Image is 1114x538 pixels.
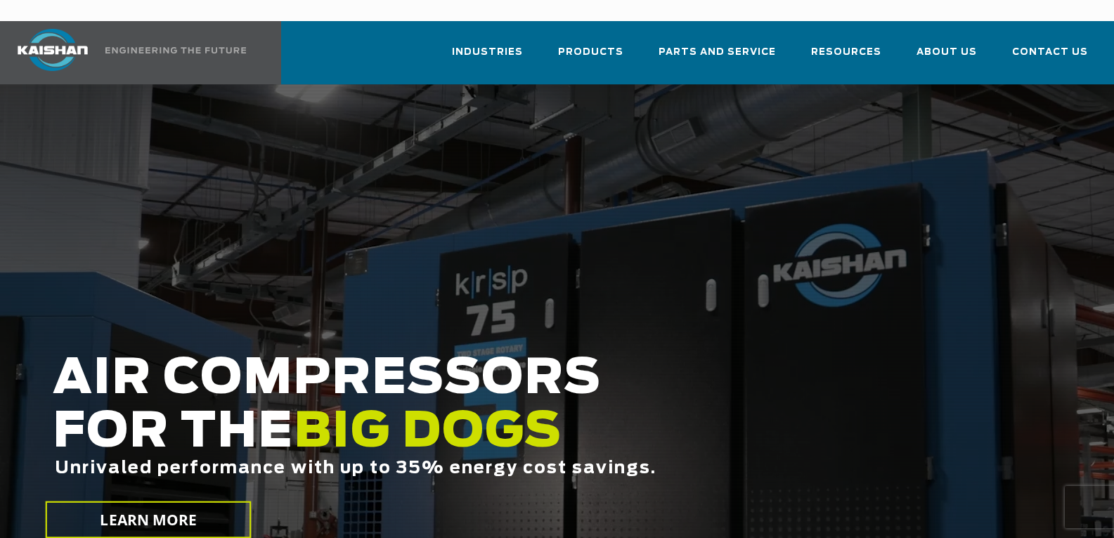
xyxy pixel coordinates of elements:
[917,44,977,60] span: About Us
[917,34,977,82] a: About Us
[53,352,890,522] h2: AIR COMPRESSORS FOR THE
[659,34,776,82] a: Parts and Service
[101,510,197,530] span: LEARN MORE
[55,460,656,477] span: Unrivaled performance with up to 35% energy cost savings.
[452,44,523,60] span: Industries
[811,44,881,60] span: Resources
[558,44,623,60] span: Products
[452,34,523,82] a: Industries
[1012,34,1088,82] a: Contact Us
[294,409,562,456] span: BIG DOGS
[659,44,776,60] span: Parts and Service
[811,34,881,82] a: Resources
[1012,44,1088,60] span: Contact Us
[558,34,623,82] a: Products
[105,47,246,53] img: Engineering the future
